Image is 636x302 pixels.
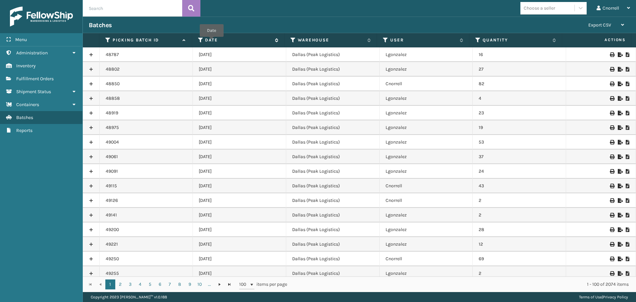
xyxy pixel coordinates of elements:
td: Lgonzalez [380,106,473,120]
i: Export to .xls [618,257,622,261]
label: User [390,37,456,43]
i: Export to .xls [618,96,622,101]
i: Print Picklist Labels [610,227,614,232]
i: Print Picklist Labels [610,111,614,115]
i: Print Picklist [626,242,630,247]
td: [DATE] [193,91,286,106]
td: Dallas (Peak Logistics) [286,164,380,179]
td: Dallas (Peak Logistics) [286,120,380,135]
span: Menu [15,37,27,42]
td: 48850 [100,77,193,91]
i: Print Picklist Labels [610,271,614,276]
i: Print Picklist Labels [610,257,614,261]
td: Cnorrell [380,252,473,266]
i: Export to .xls [618,67,622,72]
td: 2 [473,266,566,281]
i: Export to .xls [618,213,622,217]
i: Print Picklist Labels [610,242,614,247]
label: Picking batch ID [113,37,179,43]
i: Print Picklist Labels [610,184,614,188]
i: Export to .xls [618,271,622,276]
td: Dallas (Peak Logistics) [286,150,380,164]
td: [DATE] [193,47,286,62]
i: Export to .xls [618,82,622,86]
td: Dallas (Peak Logistics) [286,179,380,193]
td: Dallas (Peak Logistics) [286,237,380,252]
span: Batches [16,115,33,120]
td: 12 [473,237,566,252]
p: Copyright 2023 [PERSON_NAME]™ v 1.0.188 [91,292,167,302]
td: Dallas (Peak Logistics) [286,106,380,120]
a: 8 [175,279,185,289]
i: Export to .xls [618,184,622,188]
a: 10 [195,279,205,289]
td: Dallas (Peak Logistics) [286,91,380,106]
i: Print Picklist Labels [610,125,614,130]
label: Date [205,37,271,43]
i: Print Picklist [626,154,630,159]
td: Cnorrell [380,77,473,91]
i: Print Picklist [626,140,630,145]
td: Lgonzalez [380,222,473,237]
i: Print Picklist [626,52,630,57]
td: 48919 [100,106,193,120]
td: Lgonzalez [380,266,473,281]
td: 24 [473,164,566,179]
i: Export to .xls [618,154,622,159]
span: Go to the last page [227,282,232,287]
td: 23 [473,106,566,120]
td: 49255 [100,266,193,281]
a: 9 [185,279,195,289]
label: Quantity [483,37,549,43]
td: 82 [473,77,566,91]
i: Print Picklist Labels [610,198,614,203]
td: 49200 [100,222,193,237]
td: 49126 [100,193,193,208]
i: Print Picklist Labels [610,96,614,101]
td: 2 [473,208,566,222]
span: Inventory [16,63,36,69]
td: 19 [473,120,566,135]
td: 49115 [100,179,193,193]
td: 49250 [100,252,193,266]
i: Print Picklist [626,111,630,115]
i: Print Picklist Labels [610,213,614,217]
i: Print Picklist [626,271,630,276]
td: Dallas (Peak Logistics) [286,77,380,91]
td: Lgonzalez [380,62,473,77]
td: [DATE] [193,266,286,281]
a: Go to the next page [215,279,225,289]
td: Dallas (Peak Logistics) [286,266,380,281]
td: [DATE] [193,252,286,266]
i: Export to .xls [618,125,622,130]
i: Export to .xls [618,140,622,145]
div: 1 - 100 of 2074 items [296,281,629,288]
span: Shipment Status [16,89,51,94]
td: [DATE] [193,193,286,208]
i: Export to .xls [618,242,622,247]
i: Export to .xls [618,52,622,57]
td: Lgonzalez [380,150,473,164]
i: Print Picklist [626,67,630,72]
i: Print Picklist [626,82,630,86]
td: 27 [473,62,566,77]
i: Print Picklist [626,198,630,203]
span: items per page [239,279,288,289]
td: 49141 [100,208,193,222]
a: Privacy Policy [603,295,628,299]
a: 3 [125,279,135,289]
span: Actions [564,34,630,45]
td: 2 [473,193,566,208]
td: [DATE] [193,62,286,77]
td: Lgonzalez [380,208,473,222]
td: 28 [473,222,566,237]
td: Dallas (Peak Logistics) [286,135,380,150]
i: Print Picklist [626,227,630,232]
a: 2 [115,279,125,289]
td: 48858 [100,91,193,106]
span: Reports [16,128,32,133]
td: 43 [473,179,566,193]
td: Lgonzalez [380,91,473,106]
td: Lgonzalez [380,120,473,135]
i: Print Picklist Labels [610,140,614,145]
